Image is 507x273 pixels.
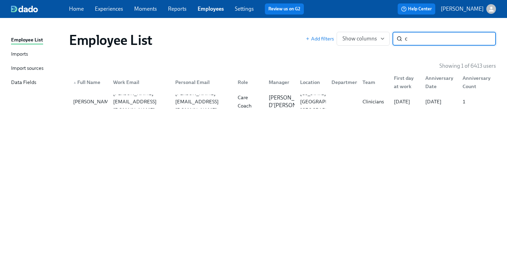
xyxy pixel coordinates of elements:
[391,74,420,91] div: First day at work
[337,32,390,46] button: Show columns
[70,97,116,106] div: [PERSON_NAME]
[172,78,232,86] div: Personal Email
[297,78,326,86] div: Location
[11,6,69,12] a: dado
[69,6,84,12] a: Home
[360,97,388,106] div: Clinicians
[263,75,295,89] div: Manager
[168,6,187,12] a: Reports
[11,64,63,73] a: Import sources
[70,75,108,89] div: ▲Full Name
[439,62,496,70] p: Showing 1 of 6413 users
[306,35,334,42] button: Add filters
[405,32,496,46] input: Search by name
[326,75,357,89] div: Department
[401,6,432,12] span: Help Center
[11,78,63,87] a: Data Fields
[360,78,388,86] div: Team
[108,75,170,89] div: Work Email
[235,6,254,12] a: Settings
[172,89,232,114] div: [PERSON_NAME][EMAIL_ADDRESS][DOMAIN_NAME]
[460,74,495,91] div: Anniversary Count
[460,97,495,106] div: 1
[388,75,420,89] div: First day at work
[95,6,123,12] a: Experiences
[73,81,77,84] span: ▲
[423,74,457,91] div: Anniversary Date
[391,97,420,106] div: [DATE]
[198,6,224,12] a: Employees
[69,92,496,111] a: [PERSON_NAME][PERSON_NAME][EMAIL_ADDRESS][DOMAIN_NAME][PERSON_NAME][EMAIL_ADDRESS][DOMAIN_NAME]Ca...
[297,89,354,114] div: [US_STATE] [GEOGRAPHIC_DATA] [GEOGRAPHIC_DATA]
[110,89,170,114] div: [PERSON_NAME][EMAIL_ADDRESS][DOMAIN_NAME]
[329,78,363,86] div: Department
[269,94,317,109] p: [PERSON_NAME] D'[PERSON_NAME]
[170,75,232,89] div: Personal Email
[235,93,264,110] div: Care Coach
[420,75,457,89] div: Anniversary Date
[441,5,484,13] p: [PERSON_NAME]
[11,78,36,87] div: Data Fields
[110,78,170,86] div: Work Email
[11,64,43,73] div: Import sources
[423,97,457,106] div: [DATE]
[11,50,28,59] div: Imports
[11,6,38,12] img: dado
[11,36,43,45] div: Employee List
[134,6,157,12] a: Moments
[266,78,295,86] div: Manager
[441,4,496,14] button: [PERSON_NAME]
[11,50,63,59] a: Imports
[398,3,435,15] button: Help Center
[11,36,63,45] a: Employee List
[357,75,388,89] div: Team
[342,35,384,42] span: Show columns
[70,78,108,86] div: Full Name
[295,75,326,89] div: Location
[69,32,152,48] h1: Employee List
[232,75,264,89] div: Role
[265,3,304,15] button: Review us on G2
[457,75,495,89] div: Anniversary Count
[235,78,264,86] div: Role
[268,6,300,12] a: Review us on G2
